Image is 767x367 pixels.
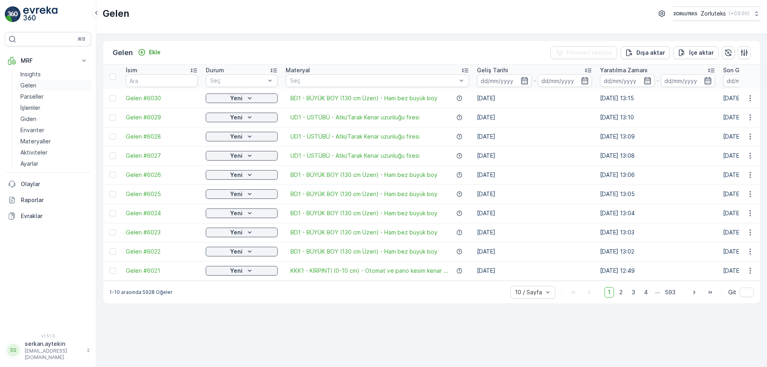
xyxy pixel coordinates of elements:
[636,49,665,57] p: Dışa aktar
[21,57,75,65] p: MRF
[538,74,592,87] input: dd/mm/yyyy
[206,132,278,141] button: Yeni
[230,248,242,256] p: Yeni
[135,48,164,57] button: Ekle
[729,10,749,17] p: ( +03:00 )
[728,288,736,296] span: Git
[17,80,91,91] a: Gelen
[17,91,91,102] a: Parseller
[473,146,596,165] td: [DATE]
[290,248,437,256] a: BD1 - BÜYÜK BOY (130 cm Üzeri) - Ham bez büyük boy
[230,267,242,275] p: Yeni
[290,209,437,217] a: BD1 - BÜYÜK BOY (130 cm Üzeri) - Ham bez büyük boy
[126,66,137,74] p: İsim
[109,153,116,159] div: Toggle Row Selected
[5,176,91,192] a: Olaylar
[290,77,457,85] p: Seç
[206,93,278,103] button: Yeni
[550,46,617,59] button: Filtreleri temizle
[596,165,719,184] td: [DATE] 13:06
[21,212,88,220] p: Evraklar
[600,66,648,74] p: Yaratılma Zamanı
[5,53,91,69] button: MRF
[206,247,278,256] button: Yeni
[126,171,198,179] a: Gelen #6026
[126,133,198,141] a: Gelen #6028
[206,66,224,74] p: Durum
[473,89,596,108] td: [DATE]
[230,152,242,160] p: Yeni
[596,89,719,108] td: [DATE] 13:15
[290,228,437,236] a: BD1 - BÜYÜK BOY (130 cm Üzeri) - Ham bez büyük boy
[473,127,596,146] td: [DATE]
[206,189,278,199] button: Yeni
[473,184,596,204] td: [DATE]
[230,190,242,198] p: Yeni
[604,287,614,298] span: 1
[477,74,532,87] input: dd/mm/yyyy
[206,113,278,122] button: Yeni
[477,66,508,74] p: Geliş Tarihi
[5,6,21,22] img: logo
[17,113,91,125] a: Giden
[206,151,278,161] button: Yeni
[230,133,242,141] p: Yeni
[103,7,129,20] p: Gelen
[673,9,697,18] img: 6-1-9-3_wQBzyll.png
[77,36,85,42] p: ⌘B
[596,223,719,242] td: [DATE] 13:03
[17,147,91,158] a: Aktiviteler
[21,180,88,188] p: Olaylar
[616,287,626,298] span: 2
[20,160,38,168] p: Ayarlar
[473,165,596,184] td: [DATE]
[533,76,536,85] p: -
[473,261,596,280] td: [DATE]
[290,94,437,102] span: BD1 - BÜYÜK BOY (130 cm Üzeri) - Ham bez büyük boy
[109,114,116,121] div: Toggle Row Selected
[126,267,198,275] a: Gelen #6021
[206,170,278,180] button: Yeni
[473,204,596,223] td: [DATE]
[126,113,198,121] a: Gelen #6029
[126,152,198,160] span: Gelen #6027
[126,94,198,102] a: Gelen #6030
[620,46,670,59] button: Dışa aktar
[20,149,48,157] p: Aktiviteler
[126,209,198,217] a: Gelen #6024
[566,49,612,57] p: Filtreleri temizle
[5,192,91,208] a: Raporlar
[473,223,596,242] td: [DATE]
[701,10,726,18] p: Zorluteks
[628,287,639,298] span: 3
[126,190,198,198] a: Gelen #6025
[290,133,419,141] a: UD1 - ÜSTÜBÜ - Atkı/Tarak Kenar uzunluğu firesi
[206,228,278,237] button: Yeni
[109,248,116,255] div: Toggle Row Selected
[5,333,91,338] span: v 1.51.0
[109,210,116,216] div: Toggle Row Selected
[673,46,719,59] button: İçe aktar
[230,113,242,121] p: Yeni
[20,104,40,112] p: İşlemler
[149,48,161,56] p: Ekle
[17,102,91,113] a: İşlemler
[596,184,719,204] td: [DATE] 13:05
[230,94,242,102] p: Yeni
[23,6,58,22] img: logo_light-DOdMpM7g.png
[290,190,437,198] a: BD1 - BÜYÜK BOY (130 cm Üzeri) - Ham bez büyük boy
[286,66,310,74] p: Materyal
[600,74,655,87] input: dd/mm/yyyy
[20,126,44,134] p: Envanter
[640,287,652,298] span: 4
[662,287,679,298] span: 593
[113,47,133,58] p: Gelen
[5,208,91,224] a: Evraklar
[126,228,198,236] span: Gelen #6023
